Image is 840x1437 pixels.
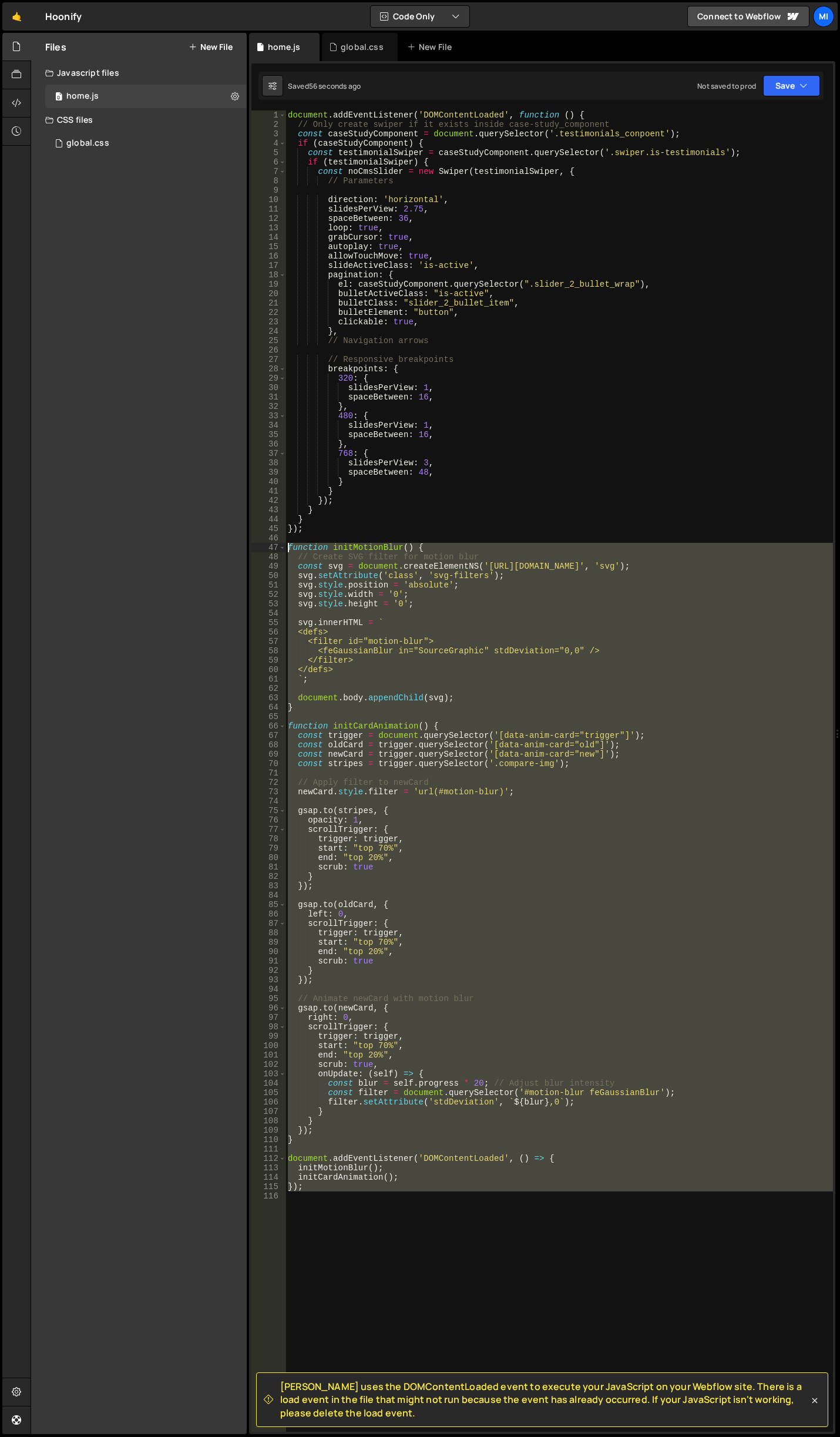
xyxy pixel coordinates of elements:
[251,797,286,806] div: 74
[251,731,286,740] div: 67
[251,1182,286,1191] div: 115
[251,947,286,956] div: 90
[280,1380,809,1419] span: [PERSON_NAME] uses the DOMContentLoaded event to execute your JavaScript on your Webflow site. Th...
[251,975,286,985] div: 93
[55,93,62,102] span: 0
[251,364,286,374] div: 28
[251,242,286,251] div: 15
[251,533,286,543] div: 46
[251,439,286,449] div: 36
[251,928,286,938] div: 88
[251,571,286,580] div: 50
[251,693,286,703] div: 63
[251,110,286,120] div: 1
[251,280,286,289] div: 19
[251,1013,286,1022] div: 97
[251,674,286,684] div: 61
[251,139,286,148] div: 4
[251,1069,286,1079] div: 103
[251,844,286,853] div: 79
[66,91,99,102] div: home.js
[288,81,361,91] div: Saved
[251,129,286,139] div: 3
[251,900,286,909] div: 85
[251,1107,286,1116] div: 107
[251,1097,286,1107] div: 106
[251,496,286,505] div: 42
[251,815,286,825] div: 76
[251,806,286,815] div: 75
[251,214,286,223] div: 12
[251,1163,286,1173] div: 113
[251,703,286,712] div: 64
[251,609,286,618] div: 54
[251,1173,286,1182] div: 114
[251,881,286,891] div: 83
[251,449,286,458] div: 37
[251,468,286,477] div: 39
[251,1041,286,1050] div: 100
[697,81,756,91] div: Not saved to prod
[407,41,456,53] div: New File
[251,721,286,731] div: 66
[251,994,286,1003] div: 95
[341,41,384,53] div: global.css
[45,85,247,108] div: 17338/48148.js
[251,656,286,665] div: 59
[309,81,361,91] div: 56 seconds ago
[251,421,286,430] div: 34
[45,132,247,155] div: 17338/48147.css
[251,486,286,496] div: 41
[251,891,286,900] div: 84
[251,308,286,317] div: 22
[251,157,286,167] div: 6
[251,336,286,345] div: 25
[251,750,286,759] div: 69
[251,120,286,129] div: 2
[251,580,286,590] div: 51
[251,251,286,261] div: 16
[251,618,286,627] div: 55
[251,148,286,157] div: 5
[251,985,286,994] div: 94
[251,768,286,778] div: 71
[251,1191,286,1201] div: 116
[251,1116,286,1126] div: 108
[251,956,286,966] div: 91
[251,740,286,750] div: 68
[251,374,286,383] div: 29
[251,1003,286,1013] div: 96
[371,6,469,27] button: Code Only
[251,637,286,646] div: 57
[251,270,286,280] div: 18
[251,1032,286,1041] div: 99
[66,138,109,149] div: global.css
[251,411,286,421] div: 33
[251,327,286,336] div: 24
[813,6,834,27] a: Mi
[251,515,286,524] div: 44
[251,909,286,919] div: 86
[251,834,286,844] div: 78
[251,1154,286,1163] div: 112
[251,938,286,947] div: 89
[251,1050,286,1060] div: 101
[251,345,286,355] div: 26
[251,562,286,571] div: 49
[251,289,286,298] div: 20
[251,317,286,327] div: 23
[189,42,233,52] button: New File
[251,392,286,402] div: 31
[251,355,286,364] div: 27
[268,41,300,53] div: home.js
[45,9,82,23] div: Hoonify
[251,167,286,176] div: 7
[251,204,286,214] div: 11
[251,477,286,486] div: 40
[251,402,286,411] div: 32
[251,261,286,270] div: 17
[251,1088,286,1097] div: 105
[251,712,286,721] div: 65
[45,41,66,53] h2: Files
